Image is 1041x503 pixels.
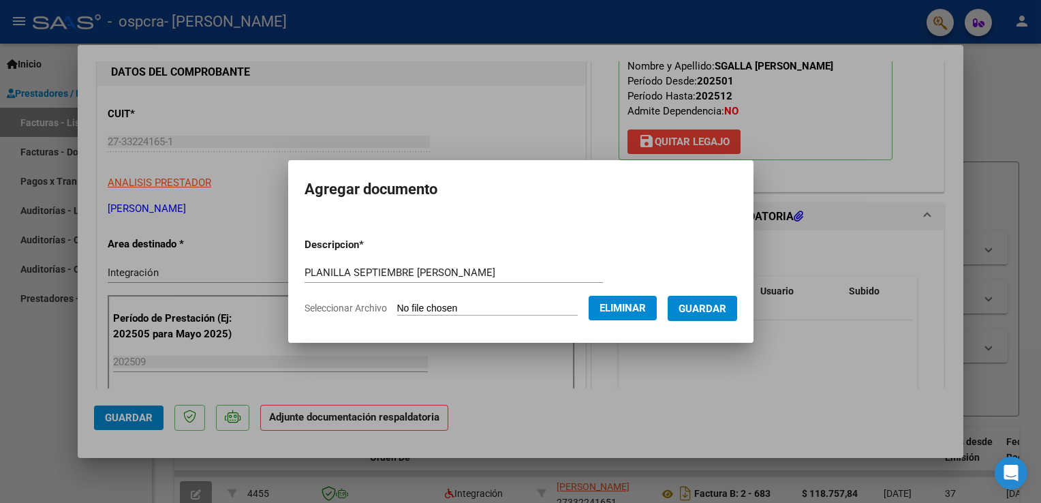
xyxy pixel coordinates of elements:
[305,237,435,253] p: Descripcion
[679,303,726,315] span: Guardar
[668,296,737,321] button: Guardar
[305,177,737,202] h2: Agregar documento
[305,303,387,314] span: Seleccionar Archivo
[589,296,657,320] button: Eliminar
[600,302,646,314] span: Eliminar
[995,457,1027,489] div: Open Intercom Messenger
